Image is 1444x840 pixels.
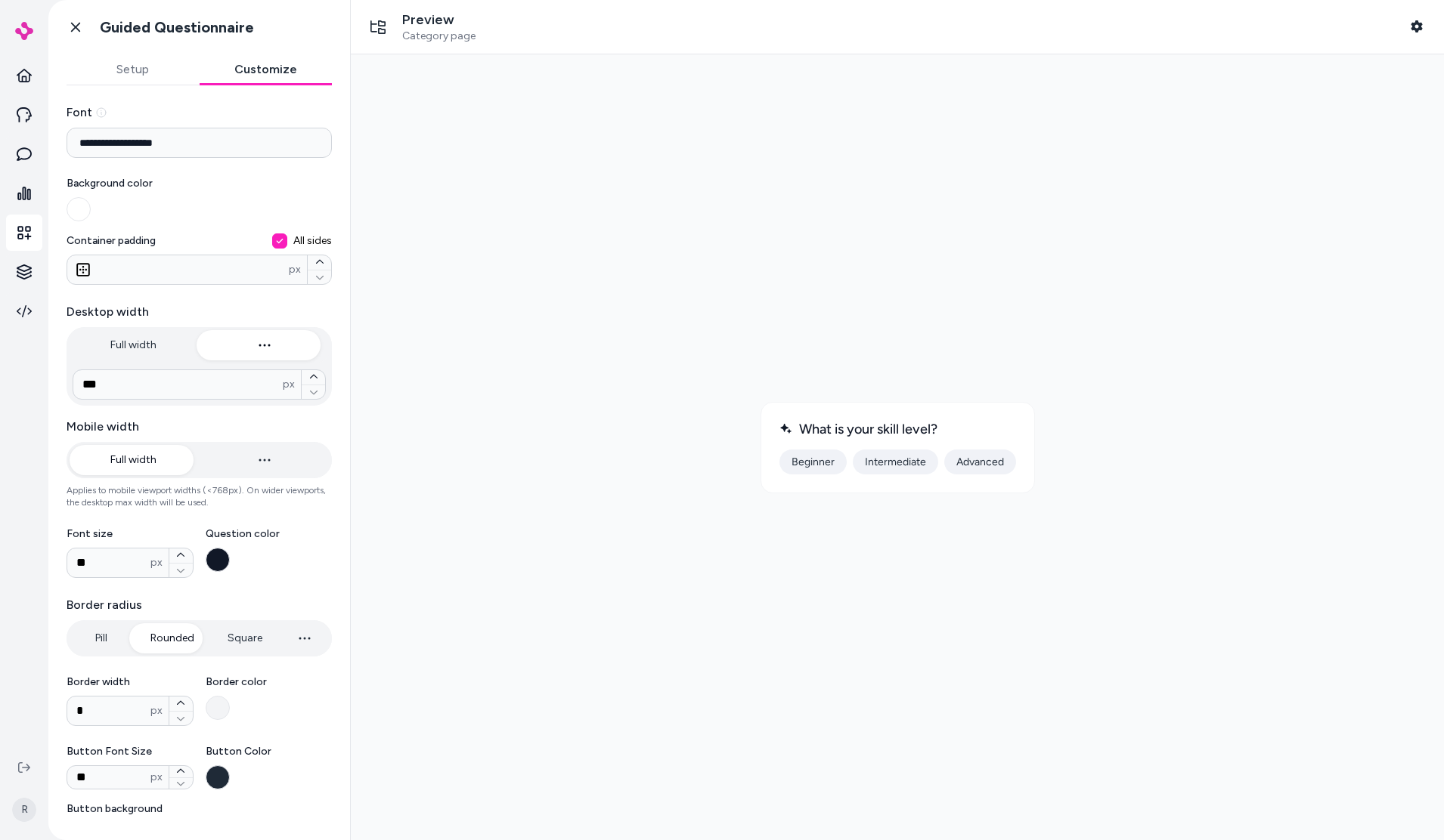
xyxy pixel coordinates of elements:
button: Container paddingAll sidespx [308,255,331,270]
button: Setup [67,54,200,85]
button: Full width [70,330,198,360]
button: R [9,786,39,834]
span: px [150,770,163,785]
input: Button Font Sizepx [67,768,150,786]
h1: Guided Questionnaire [100,18,254,37]
label: Desktop width [67,303,332,321]
input: Border widthpx [67,702,150,720]
button: Button Color [206,765,230,789]
span: Question color [206,527,333,542]
span: Button Font Size [67,744,194,759]
button: Container paddingAll sidespx [308,270,331,285]
span: Font size [67,527,194,542]
button: Question color [206,548,230,572]
button: Rounded [135,623,209,653]
label: Border radius [67,596,332,614]
p: Preview [402,11,476,29]
input: Container paddingAll sidespx [67,261,289,279]
button: Square [212,623,277,653]
span: Container padding [67,233,332,249]
button: Button Font Sizepx [169,766,193,777]
input: Font sizepx [67,554,150,572]
button: Font sizepx [169,548,193,563]
span: Button Color [206,744,333,759]
button: Full width [70,445,198,475]
span: px [289,262,301,277]
button: Pill [70,623,132,653]
label: Mobile width [67,418,332,436]
button: Border color [206,696,230,720]
button: Customize [200,54,333,85]
span: Border color [206,675,333,690]
span: All sides [293,233,332,249]
button: Border widthpx [169,696,193,711]
span: Category page [402,29,476,43]
span: px [283,377,295,392]
button: Button Font Sizepx [169,777,193,789]
span: Border width [67,675,194,690]
button: Background color [67,197,91,221]
button: All sides [272,233,287,249]
img: alby Logo [15,22,33,40]
span: px [150,703,163,718]
button: Border widthpx [169,711,193,726]
span: Background color [67,176,332,191]
span: px [150,555,163,570]
label: Font [67,103,332,122]
span: R [12,798,36,822]
p: Applies to mobile viewport widths (<768px). On wider viewports, the desktop max width will be used. [67,484,332,508]
button: Font sizepx [169,563,193,578]
span: Button background [67,801,332,817]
